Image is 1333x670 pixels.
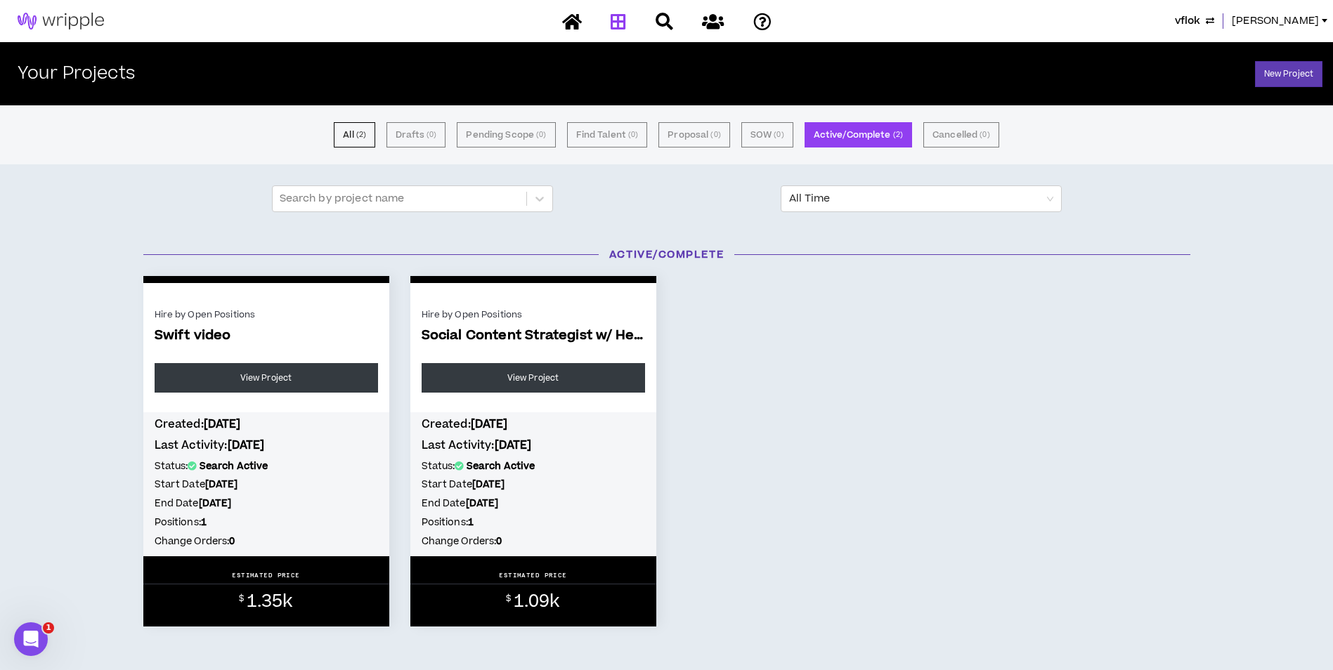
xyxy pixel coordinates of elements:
h5: End Date [155,496,378,511]
sup: $ [239,593,244,605]
button: Find Talent (0) [567,122,648,147]
b: 0 [496,534,502,549]
h4: Last Activity: [422,438,645,453]
h5: End Date [422,496,645,511]
span: 1.35k [247,589,293,614]
iframe: Intercom live chat [14,622,48,656]
div: Hire by Open Positions [422,308,645,321]
a: View Project [155,363,378,393]
p: ESTIMATED PRICE [232,571,300,579]
small: ( 0 ) [980,129,989,141]
small: ( 0 ) [774,129,783,141]
span: 1 [43,622,54,633]
p: ESTIMATED PRICE [499,571,567,579]
h5: Start Date [422,477,645,492]
button: Active/Complete (2) [805,122,912,147]
h5: Change Orders: [155,534,378,549]
b: [DATE] [205,478,238,492]
h4: Created: [155,416,378,432]
button: vflok [1175,13,1214,29]
a: New Project [1255,61,1322,87]
b: 1 [468,515,474,530]
span: vflok [1175,13,1200,29]
b: 0 [229,534,235,549]
h5: Status: [155,459,378,474]
b: Search Active [467,459,535,473]
h5: Start Date [155,477,378,492]
small: ( 2 ) [893,129,903,141]
span: Swift video [155,328,378,344]
button: Proposal (0) [658,122,729,147]
b: [DATE] [228,438,265,453]
h5: Positions: [155,515,378,530]
h5: Status: [422,459,645,474]
button: Cancelled (0) [923,122,999,147]
a: View Project [422,363,645,393]
b: [DATE] [471,416,508,432]
b: [DATE] [495,438,532,453]
span: Social Content Strategist w/ Healthcare Delive... [422,328,645,344]
span: [PERSON_NAME] [1232,13,1319,29]
button: All (2) [334,122,375,147]
span: All Time [789,186,1053,211]
span: 1.09k [514,589,560,614]
h4: Created: [422,416,645,432]
h5: Change Orders: [422,534,645,549]
div: Hire by Open Positions [155,308,378,321]
small: ( 2 ) [356,129,366,141]
button: Drafts (0) [386,122,446,147]
small: ( 0 ) [536,129,546,141]
h3: Active/Complete [133,247,1201,262]
button: SOW (0) [741,122,793,147]
b: [DATE] [199,497,232,511]
b: Search Active [200,459,268,473]
b: [DATE] [204,416,241,432]
b: [DATE] [472,478,505,492]
h4: Last Activity: [155,438,378,453]
button: Pending Scope (0) [457,122,555,147]
h2: Your Projects [18,64,135,84]
b: 1 [201,515,207,530]
small: ( 0 ) [710,129,720,141]
sup: $ [506,593,511,605]
small: ( 0 ) [628,129,638,141]
h5: Positions: [422,515,645,530]
small: ( 0 ) [427,129,436,141]
b: [DATE] [466,497,499,511]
